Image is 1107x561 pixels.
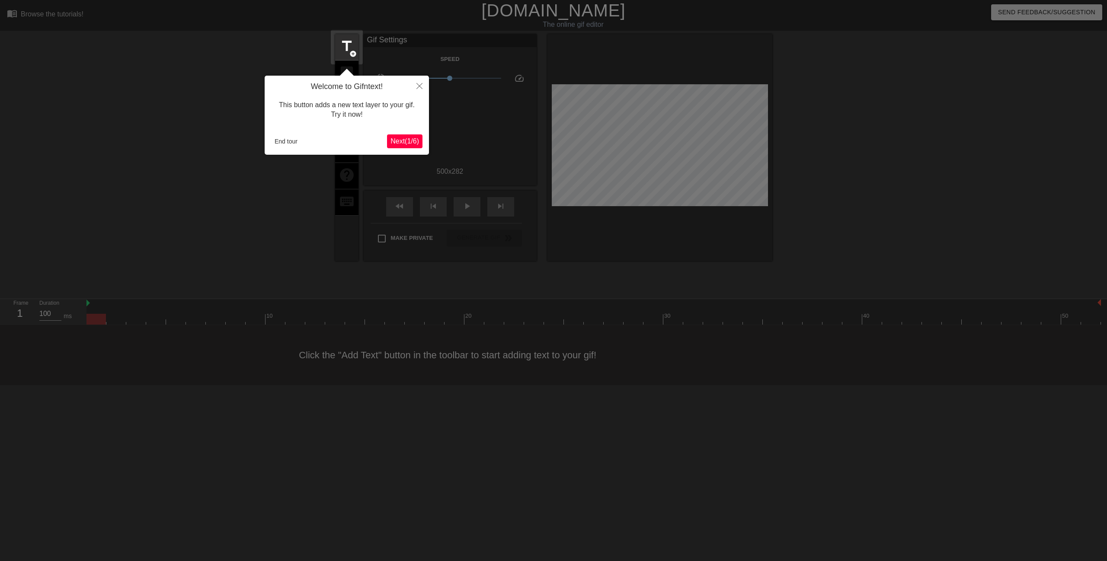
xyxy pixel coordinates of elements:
button: Close [410,76,429,96]
button: End tour [271,135,301,148]
h4: Welcome to Gifntext! [271,82,422,92]
div: This button adds a new text layer to your gif. Try it now! [271,92,422,128]
span: Next ( 1 / 6 ) [390,137,419,145]
button: Next [387,134,422,148]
